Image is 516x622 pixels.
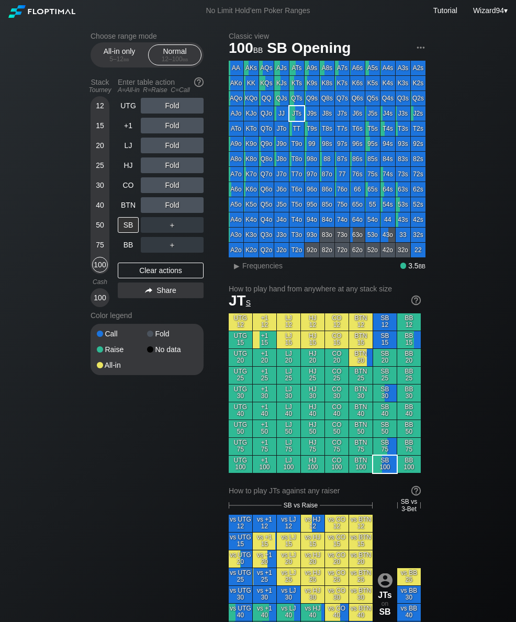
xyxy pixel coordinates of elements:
div: K5s [365,76,380,91]
div: 88 [320,152,334,166]
div: J9o [274,137,289,151]
div: ＋ [141,217,204,233]
div: 73s [396,167,410,182]
div: A7o [229,167,243,182]
div: Q9s [305,91,319,106]
div: T6o [289,182,304,197]
div: 53o [365,228,380,242]
div: J6o [274,182,289,197]
div: KJs [274,76,289,91]
span: bb [183,55,188,63]
div: BTN 30 [349,384,373,402]
div: T8s [320,121,334,136]
div: 20 [92,138,108,153]
div: A5s [365,61,380,75]
div: 50 [92,217,108,233]
div: 73o [335,228,350,242]
div: CO 15 [325,331,349,348]
div: LJ 25 [277,367,300,384]
div: Q2s [411,91,425,106]
div: J2o [274,243,289,257]
div: T2o [289,243,304,257]
div: 83s [396,152,410,166]
div: T7o [289,167,304,182]
div: HJ 12 [301,313,324,331]
div: Q6o [259,182,274,197]
div: 94s [380,137,395,151]
div: LJ [118,138,139,153]
div: AQs [259,61,274,75]
div: 52s [411,197,425,212]
div: 3.5 [400,262,425,270]
div: A3o [229,228,243,242]
div: T5s [365,121,380,136]
div: 99 [305,137,319,151]
div: +1 50 [253,420,276,437]
div: Q4o [259,212,274,227]
div: 62o [350,243,365,257]
div: K3s [396,76,410,91]
div: 76o [335,182,350,197]
div: Q3s [396,91,410,106]
div: A6o [229,182,243,197]
span: Frequencies [242,262,283,270]
div: 66 [350,182,365,197]
div: +1 30 [253,384,276,402]
div: 12 [92,98,108,114]
div: A2s [411,61,425,75]
span: Wizard94 [473,6,504,15]
div: 54s [380,197,395,212]
img: icon-avatar.b40e07d9.svg [378,573,392,587]
div: 44 [380,212,395,227]
div: AJs [274,61,289,75]
div: A8o [229,152,243,166]
div: 95o [305,197,319,212]
div: 82o [320,243,334,257]
div: UTG 25 [229,367,252,384]
div: Clear actions [118,263,204,278]
div: K9s [305,76,319,91]
div: BTN [118,197,139,213]
div: 85o [320,197,334,212]
div: J4o [274,212,289,227]
div: HJ 30 [301,384,324,402]
div: A2o [229,243,243,257]
img: Floptimal logo [8,5,75,18]
div: QJs [274,91,289,106]
div: +1 20 [253,349,276,366]
div: 92o [305,243,319,257]
div: 64s [380,182,395,197]
div: J2s [411,106,425,121]
img: share.864f2f62.svg [145,288,152,293]
div: UTG 75 [229,438,252,455]
div: 92s [411,137,425,151]
div: BTN 15 [349,331,373,348]
div: 75o [335,197,350,212]
div: K3o [244,228,259,242]
div: SB [118,217,139,233]
div: T6s [350,121,365,136]
div: BTN 50 [349,420,373,437]
div: A3s [396,61,410,75]
div: All-in [97,361,147,369]
div: No data [147,346,197,353]
div: 32o [396,243,410,257]
div: ATo [229,121,243,136]
div: 98o [305,152,319,166]
div: +1 15 [253,331,276,348]
div: Call [97,330,147,337]
div: 100 [92,257,108,273]
h2: How to play hand from anywhere at any stack size [229,285,421,293]
img: ellipsis.fd386fe8.svg [415,42,427,53]
span: s [246,296,251,308]
div: 22 [411,243,425,257]
div: J8o [274,152,289,166]
div: SB 30 [373,384,397,402]
div: K2o [244,243,259,257]
div: Q8s [320,91,334,106]
div: 85s [365,152,380,166]
div: 87s [335,152,350,166]
div: 55 [365,197,380,212]
div: AKs [244,61,259,75]
div: 74o [335,212,350,227]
